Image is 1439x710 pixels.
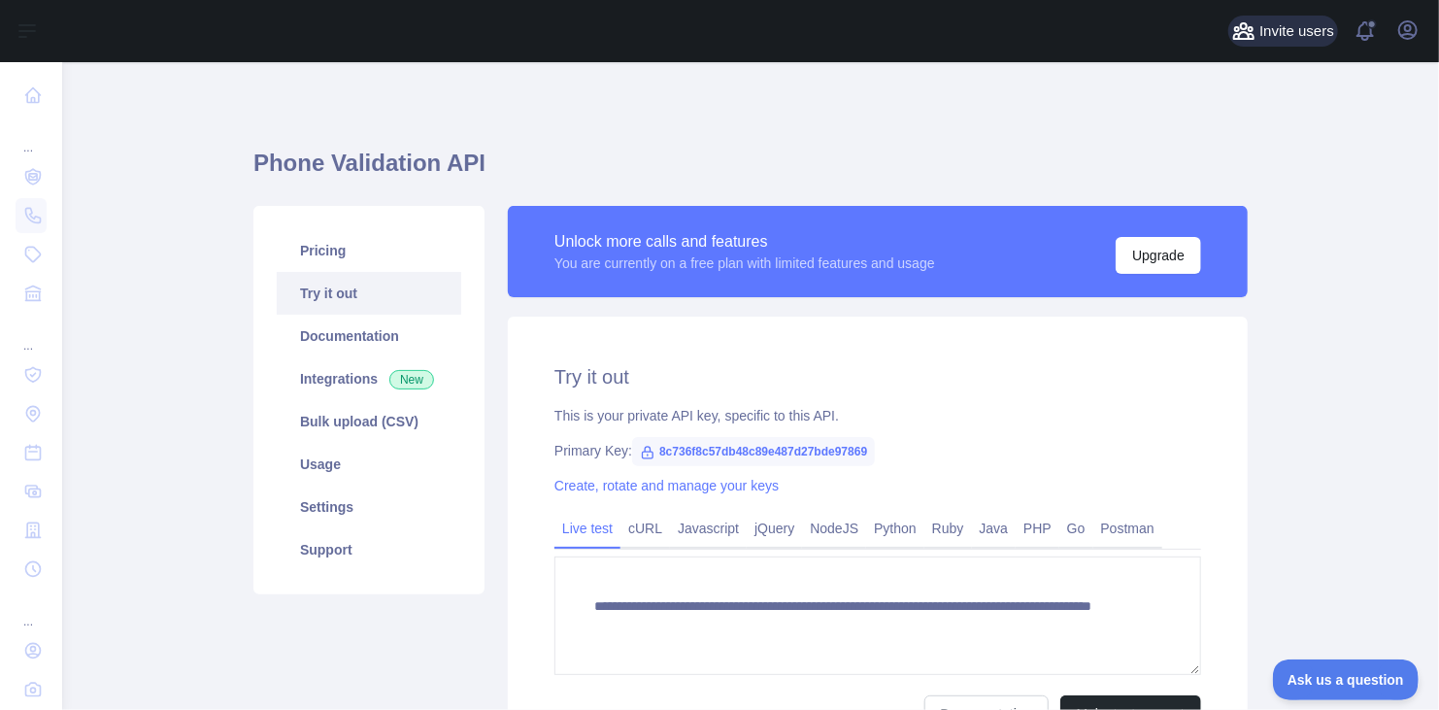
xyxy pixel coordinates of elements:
[253,148,1248,194] h1: Phone Validation API
[16,315,47,354] div: ...
[554,513,620,544] a: Live test
[972,513,1017,544] a: Java
[554,230,935,254] div: Unlock more calls and features
[277,528,461,571] a: Support
[277,486,461,528] a: Settings
[277,272,461,315] a: Try it out
[277,229,461,272] a: Pricing
[1228,16,1338,47] button: Invite users
[1093,513,1162,544] a: Postman
[554,406,1201,425] div: This is your private API key, specific to this API.
[277,400,461,443] a: Bulk upload (CSV)
[389,370,434,389] span: New
[924,513,972,544] a: Ruby
[1259,20,1334,43] span: Invite users
[866,513,924,544] a: Python
[670,513,747,544] a: Javascript
[16,117,47,155] div: ...
[1273,659,1420,700] iframe: Toggle Customer Support
[277,357,461,400] a: Integrations New
[554,441,1201,460] div: Primary Key:
[554,478,779,493] a: Create, rotate and manage your keys
[747,513,802,544] a: jQuery
[1116,237,1201,274] button: Upgrade
[554,363,1201,390] h2: Try it out
[802,513,866,544] a: NodeJS
[632,437,875,466] span: 8c736f8c57db48c89e487d27bde97869
[1016,513,1059,544] a: PHP
[1059,513,1093,544] a: Go
[620,513,670,544] a: cURL
[277,443,461,486] a: Usage
[16,591,47,629] div: ...
[554,254,935,273] div: You are currently on a free plan with limited features and usage
[277,315,461,357] a: Documentation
